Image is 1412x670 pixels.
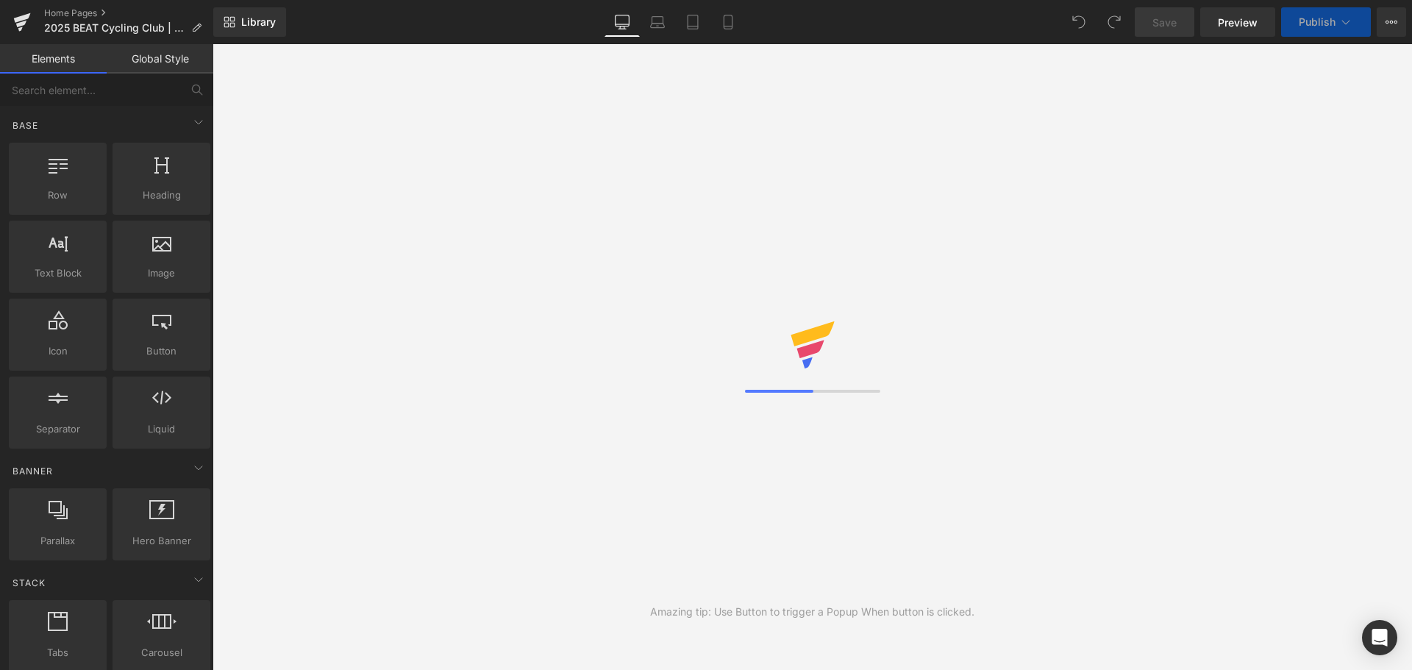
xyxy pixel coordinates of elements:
span: Stack [11,576,47,590]
span: Icon [13,343,102,359]
span: Image [117,265,206,281]
button: Publish [1281,7,1371,37]
span: Library [241,15,276,29]
button: More [1377,7,1406,37]
span: Parallax [13,533,102,549]
a: Laptop [640,7,675,37]
button: Redo [1099,7,1129,37]
a: New Library [213,7,286,37]
a: Mobile [710,7,746,37]
div: Amazing tip: Use Button to trigger a Popup When button is clicked. [650,604,974,620]
span: Banner [11,464,54,478]
span: Carousel [117,645,206,660]
span: Liquid [117,421,206,437]
a: Tablet [675,7,710,37]
span: 2025 BEAT Cycling Club | Home [09.04] [44,22,185,34]
span: Heading [117,188,206,203]
span: Row [13,188,102,203]
span: Tabs [13,645,102,660]
a: Desktop [605,7,640,37]
span: Separator [13,421,102,437]
span: Base [11,118,40,132]
span: Hero Banner [117,533,206,549]
span: Save [1152,15,1177,30]
span: Button [117,343,206,359]
button: Undo [1064,7,1094,37]
span: Publish [1299,16,1336,28]
div: Open Intercom Messenger [1362,620,1397,655]
span: Preview [1218,15,1258,30]
a: Home Pages [44,7,213,19]
a: Preview [1200,7,1275,37]
a: Global Style [107,44,213,74]
span: Text Block [13,265,102,281]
